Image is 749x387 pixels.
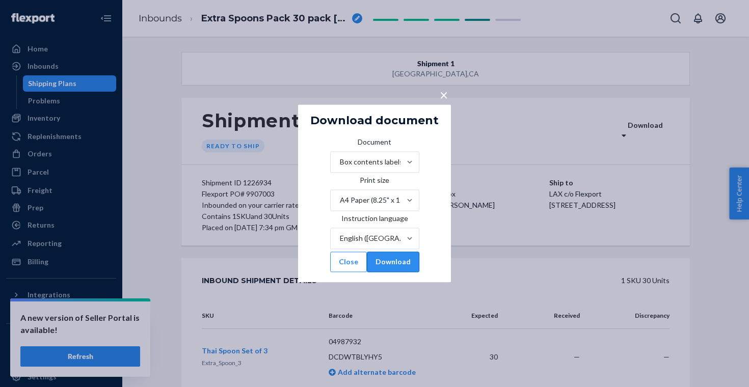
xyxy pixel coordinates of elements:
[339,196,340,206] input: Print sizeA4 Paper (8.25" x 11.75")
[440,86,448,103] span: ×
[339,234,340,244] input: Instruction languageEnglish ([GEOGRAPHIC_DATA])
[339,157,340,168] input: DocumentBox contents labels
[340,196,406,206] div: A4 Paper (8.25" x 11.75")
[330,252,367,272] button: Close
[340,234,406,244] div: English ([GEOGRAPHIC_DATA])
[310,115,439,127] h5: Download document
[367,252,419,272] button: Download
[340,157,403,168] div: Box contents labels
[360,176,389,190] span: Print size
[358,137,391,152] span: Document
[341,214,408,228] span: Instruction language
